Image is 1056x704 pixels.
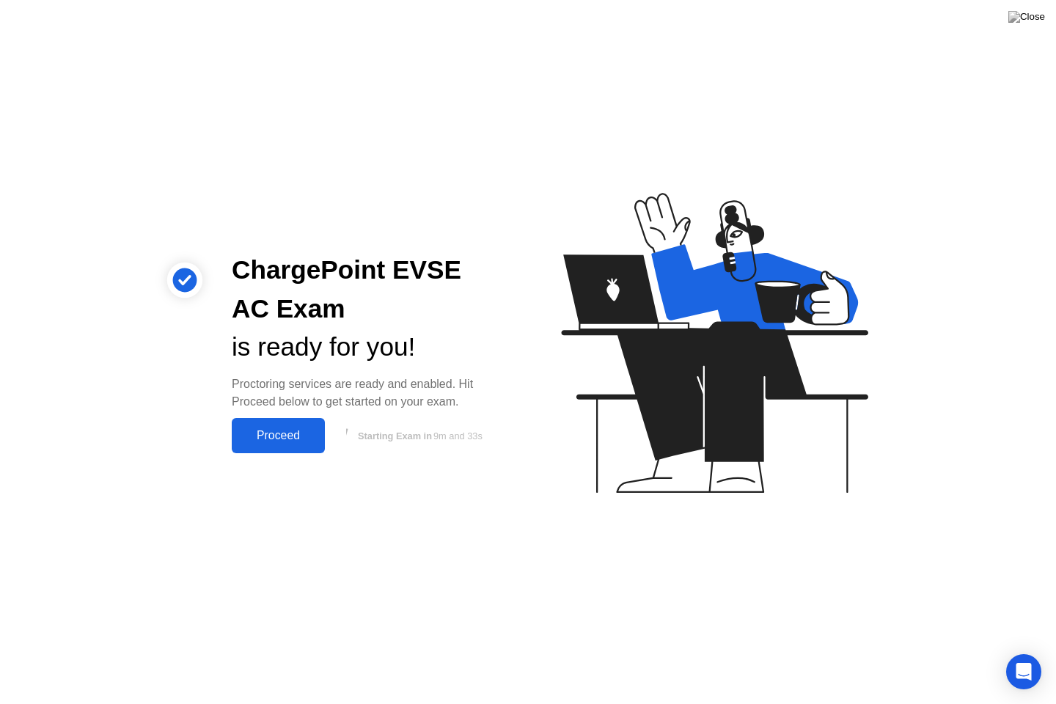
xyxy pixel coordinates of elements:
span: 9m and 33s [433,430,483,441]
button: Starting Exam in9m and 33s [332,422,505,450]
div: Open Intercom Messenger [1006,654,1041,689]
div: is ready for you! [232,328,505,367]
div: ChargePoint EVSE AC Exam [232,251,505,329]
button: Proceed [232,418,325,453]
div: Proceed [236,429,320,442]
div: Proctoring services are ready and enabled. Hit Proceed below to get started on your exam. [232,375,505,411]
img: Close [1008,11,1045,23]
